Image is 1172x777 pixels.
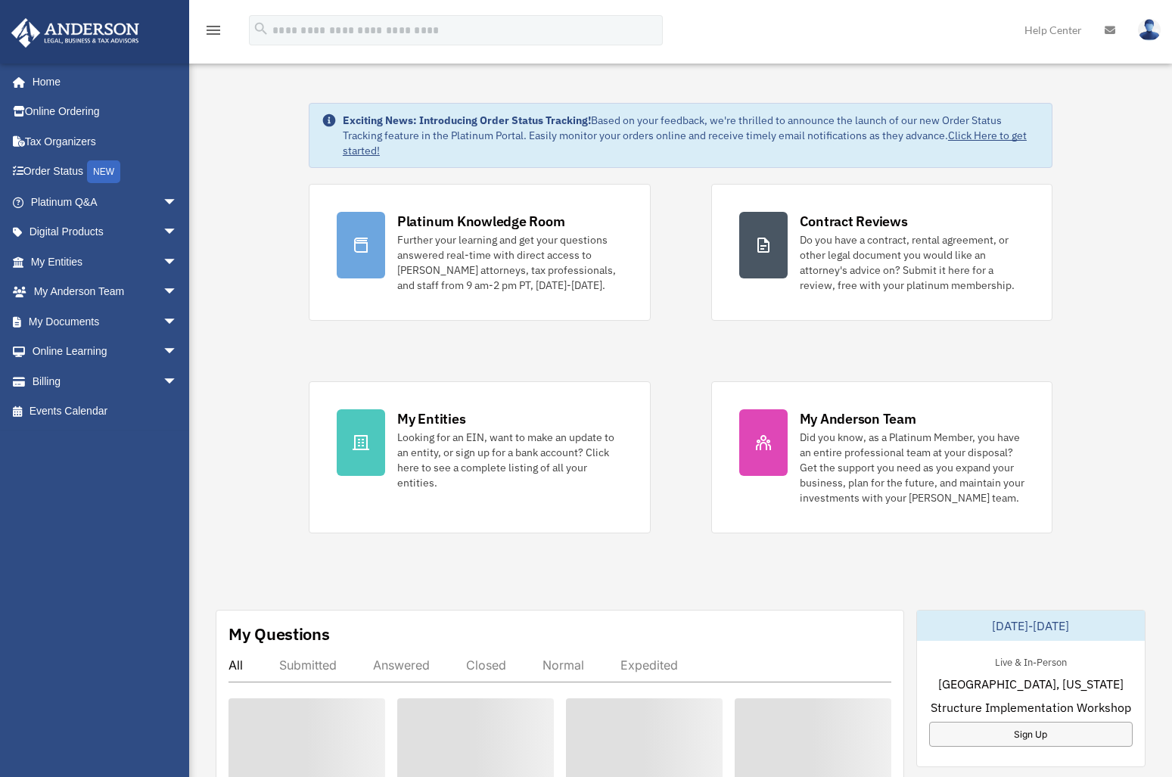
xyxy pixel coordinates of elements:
[163,247,193,278] span: arrow_drop_down
[343,129,1027,157] a: Click Here to get started!
[11,306,201,337] a: My Documentsarrow_drop_down
[11,396,201,427] a: Events Calendar
[343,113,1040,158] div: Based on your feedback, we're thrilled to announce the launch of our new Order Status Tracking fe...
[373,657,430,673] div: Answered
[542,657,584,673] div: Normal
[11,97,201,127] a: Online Ordering
[163,277,193,308] span: arrow_drop_down
[1138,19,1161,41] img: User Pic
[204,26,222,39] a: menu
[343,113,591,127] strong: Exciting News: Introducing Order Status Tracking!
[620,657,678,673] div: Expedited
[253,20,269,37] i: search
[11,126,201,157] a: Tax Organizers
[929,722,1133,747] a: Sign Up
[163,187,193,218] span: arrow_drop_down
[800,409,916,428] div: My Anderson Team
[309,381,651,533] a: My Entities Looking for an EIN, want to make an update to an entity, or sign up for a bank accoun...
[309,184,651,321] a: Platinum Knowledge Room Further your learning and get your questions answered real-time with dire...
[11,157,201,188] a: Order StatusNEW
[163,337,193,368] span: arrow_drop_down
[917,611,1145,641] div: [DATE]-[DATE]
[466,657,506,673] div: Closed
[87,160,120,183] div: NEW
[397,232,623,293] div: Further your learning and get your questions answered real-time with direct access to [PERSON_NAM...
[800,212,908,231] div: Contract Reviews
[397,430,623,490] div: Looking for an EIN, want to make an update to an entity, or sign up for a bank account? Click her...
[204,21,222,39] i: menu
[228,623,330,645] div: My Questions
[711,184,1053,321] a: Contract Reviews Do you have a contract, rental agreement, or other legal document you would like...
[11,247,201,277] a: My Entitiesarrow_drop_down
[163,366,193,397] span: arrow_drop_down
[11,217,201,247] a: Digital Productsarrow_drop_down
[11,187,201,217] a: Platinum Q&Aarrow_drop_down
[11,337,201,367] a: Online Learningarrow_drop_down
[11,277,201,307] a: My Anderson Teamarrow_drop_down
[163,217,193,248] span: arrow_drop_down
[7,18,144,48] img: Anderson Advisors Platinum Portal
[11,366,201,396] a: Billingarrow_drop_down
[11,67,193,97] a: Home
[983,653,1079,669] div: Live & In-Person
[938,675,1124,693] span: [GEOGRAPHIC_DATA], [US_STATE]
[163,306,193,337] span: arrow_drop_down
[397,409,465,428] div: My Entities
[228,657,243,673] div: All
[800,232,1025,293] div: Do you have a contract, rental agreement, or other legal document you would like an attorney's ad...
[397,212,565,231] div: Platinum Knowledge Room
[800,430,1025,505] div: Did you know, as a Platinum Member, you have an entire professional team at your disposal? Get th...
[711,381,1053,533] a: My Anderson Team Did you know, as a Platinum Member, you have an entire professional team at your...
[931,698,1131,716] span: Structure Implementation Workshop
[279,657,337,673] div: Submitted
